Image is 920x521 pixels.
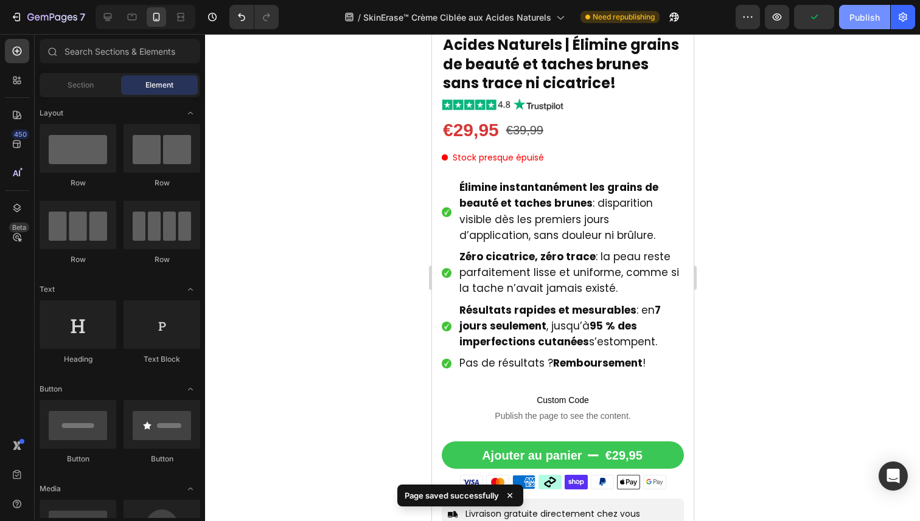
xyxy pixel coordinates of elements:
[124,454,200,464] div: Button
[40,284,55,295] span: Text
[229,5,279,29] div: Undo/Redo
[849,11,880,24] div: Publish
[121,322,211,336] strong: Remboursement
[181,103,200,123] span: Toggle open
[432,34,694,521] iframe: Design area
[27,215,164,230] strong: Zéro cicatrice, zéro trace
[27,146,226,209] span: : disparition visible dès les premiers jours d’application, sans douleur ni brûlure.
[10,407,252,435] button: Ajouter au panier
[40,454,116,464] div: Button
[124,254,200,265] div: Row
[10,83,68,109] div: €29,95
[40,384,62,395] span: Button
[9,223,29,232] div: Beta
[40,39,200,63] input: Search Sections & Elements
[40,178,116,188] div: Row
[10,359,252,373] span: Custom Code
[27,215,247,261] span: : la peau reste parfaitement lisse et uniforme, comme si la tache n’avait jamais existé.
[40,483,61,494] span: Media
[73,87,113,105] div: €39,99
[10,64,131,77] img: gempages_540190890933617569-d4865b63-71b0-4245-a5fe-21bb34a155f1.jpg
[27,146,226,176] strong: Élimine instantanément les grains de beauté et taches brunes
[40,108,63,119] span: Layout
[40,354,116,365] div: Heading
[124,178,200,188] div: Row
[145,80,173,91] span: Element
[593,12,655,22] span: Need republishing
[839,5,890,29] button: Publish
[68,80,94,91] span: Section
[172,409,212,433] div: €29,95
[181,479,200,499] span: Toggle open
[12,129,29,139] div: 450
[33,472,208,488] p: Livraison gratuite directement chez vous
[27,322,214,336] span: Pas de résultats ? !
[50,410,150,432] div: Ajouter au panier
[5,5,91,29] button: 7
[879,461,908,491] div: Open Intercom Messenger
[358,11,361,24] span: /
[363,11,551,24] span: SkinErase™ Crème Ciblée aux Acides Naturels
[27,269,229,315] span: : en , jusqu’à s’estompent.
[181,280,200,299] span: Toggle open
[124,354,200,365] div: Text Block
[40,254,116,265] div: Row
[10,376,252,388] span: Publish the page to see the content.
[405,489,499,502] p: Page saved successfully
[181,379,200,399] span: Toggle open
[27,269,229,299] strong: 7 jours seulement
[80,10,85,24] p: 7
[21,118,112,129] span: Stock presque épuisé
[27,269,204,283] strong: Résultats rapides et mesurables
